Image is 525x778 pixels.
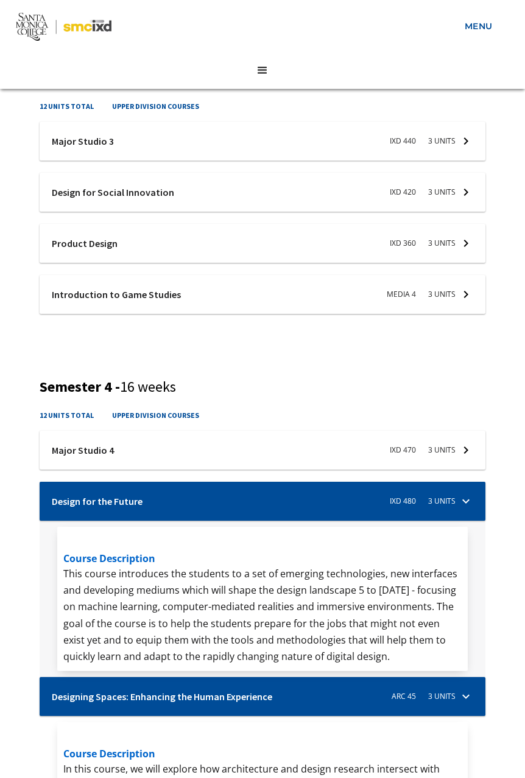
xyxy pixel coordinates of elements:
[40,100,94,112] h4: 12 units total
[244,52,281,89] address: menu
[63,566,462,665] p: This course introduces the students to a set of emerging technologies, new interfaces and develop...
[459,15,499,38] a: menu
[40,378,486,396] h3: Semester 4 -
[16,12,111,40] img: Santa Monica College - SMC IxD logo
[63,746,462,761] h5: course description
[63,551,462,566] h5: course description
[40,409,94,421] h4: 12 units total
